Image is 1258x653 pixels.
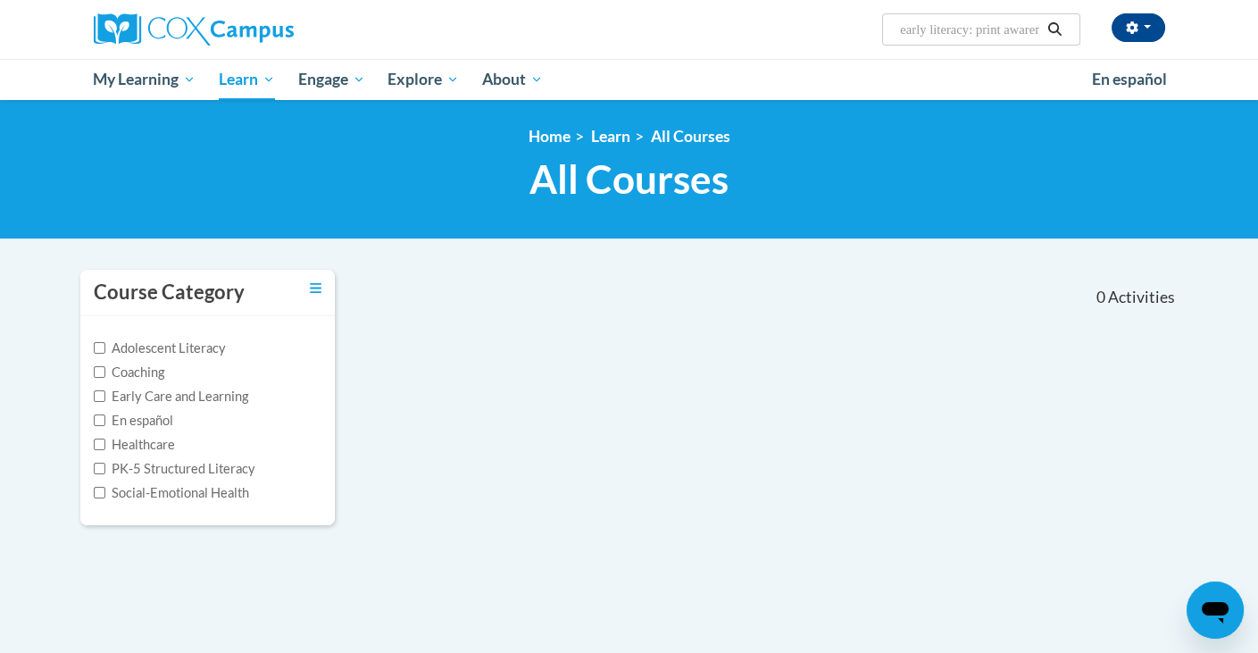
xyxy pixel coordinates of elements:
label: Healthcare [94,435,175,455]
span: My Learning [93,69,196,90]
button: Search [1041,19,1068,40]
input: Checkbox for Options [94,414,105,426]
input: Checkbox for Options [94,463,105,474]
a: About [471,59,554,100]
a: All Courses [651,127,730,146]
label: Social-Emotional Health [94,483,249,503]
label: PK-5 Structured Literacy [94,459,255,479]
span: Explore [387,69,459,90]
input: Checkbox for Options [94,390,105,402]
div: Main menu [67,59,1192,100]
h3: Course Category [94,279,245,306]
span: All Courses [529,155,729,203]
span: En español [1092,70,1167,88]
input: Checkbox for Options [94,487,105,498]
a: Cox Campus [94,13,433,46]
span: Engage [298,69,365,90]
span: 0 [1096,288,1104,307]
a: Explore [376,59,471,100]
input: Checkbox for Options [94,439,105,450]
a: Learn [591,127,630,146]
a: Home [529,127,571,146]
img: Cox Campus [94,13,294,46]
span: Learn [219,69,275,90]
input: Checkbox for Options [94,366,105,378]
iframe: Button to launch messaging window [1187,582,1244,639]
a: Toggle collapse [310,279,321,298]
span: About [482,69,543,90]
input: Checkbox for Options [94,342,105,354]
a: Learn [207,59,287,100]
span: Activities [1108,288,1175,307]
input: Search Courses [898,19,1041,40]
label: Coaching [94,363,164,382]
a: My Learning [82,59,208,100]
label: Early Care and Learning [94,387,248,406]
button: Account Settings [1112,13,1165,42]
label: En español [94,411,173,431]
a: Engage [287,59,377,100]
label: Adolescent Literacy [94,339,226,358]
a: En español [1080,61,1179,98]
